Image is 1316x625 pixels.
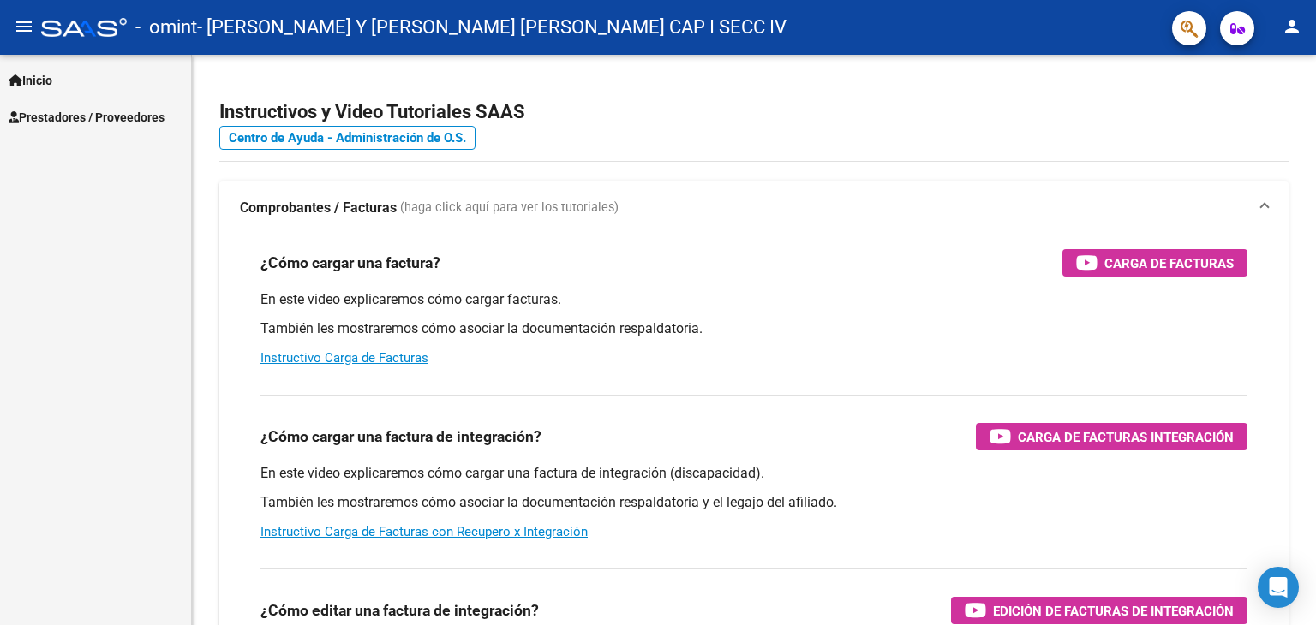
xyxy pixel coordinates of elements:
[9,108,164,127] span: Prestadores / Proveedores
[260,493,1247,512] p: También les mostraremos cómo asociar la documentación respaldatoria y el legajo del afiliado.
[219,96,1289,128] h2: Instructivos y Video Tutoriales SAAS
[219,126,476,150] a: Centro de Ayuda - Administración de O.S.
[135,9,197,46] span: - omint
[219,181,1289,235] mat-expansion-panel-header: Comprobantes / Facturas (haga click aquí para ver los tutoriales)
[260,598,539,622] h3: ¿Cómo editar una factura de integración?
[260,425,541,449] h3: ¿Cómo cargar una factura de integración?
[260,251,440,275] h3: ¿Cómo cargar una factura?
[260,524,588,539] a: Instructivo Carga de Facturas con Recupero x Integración
[14,16,34,37] mat-icon: menu
[260,319,1247,338] p: También les mostraremos cómo asociar la documentación respaldatoria.
[9,71,52,90] span: Inicio
[197,9,787,46] span: - [PERSON_NAME] Y [PERSON_NAME] [PERSON_NAME] CAP I SECC IV
[1018,426,1234,448] span: Carga de Facturas Integración
[1282,16,1302,37] mat-icon: person
[951,597,1247,624] button: Edición de Facturas de integración
[400,199,619,217] span: (haga click aquí para ver los tutoriales)
[260,464,1247,483] p: En este video explicaremos cómo cargar una factura de integración (discapacidad).
[1062,249,1247,277] button: Carga de Facturas
[993,600,1234,622] span: Edición de Facturas de integración
[240,199,397,217] strong: Comprobantes / Facturas
[260,290,1247,309] p: En este video explicaremos cómo cargar facturas.
[1104,253,1234,274] span: Carga de Facturas
[976,423,1247,450] button: Carga de Facturas Integración
[260,350,428,366] a: Instructivo Carga de Facturas
[1258,567,1299,608] div: Open Intercom Messenger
